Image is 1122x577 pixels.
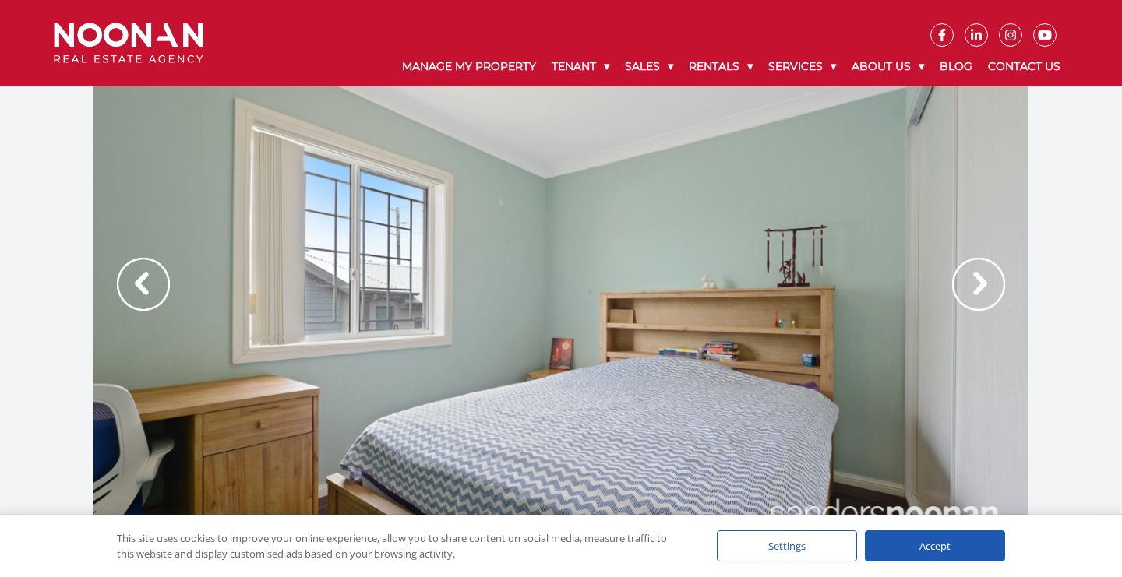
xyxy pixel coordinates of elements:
img: Arrow slider [117,258,170,311]
img: Arrow slider [952,258,1005,311]
a: Blog [932,47,980,86]
a: Contact Us [980,47,1068,86]
a: Sales [617,47,681,86]
a: Services [760,47,844,86]
div: Settings [717,530,857,561]
a: Tenant [544,47,617,86]
a: Rentals [681,47,760,86]
div: Accept [865,530,1005,561]
a: Manage My Property [394,47,544,86]
a: About Us [844,47,932,86]
img: Noonan Real Estate Agency [54,23,203,64]
div: This site uses cookies to improve your online experience, allow you to share content on social me... [117,530,686,561]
